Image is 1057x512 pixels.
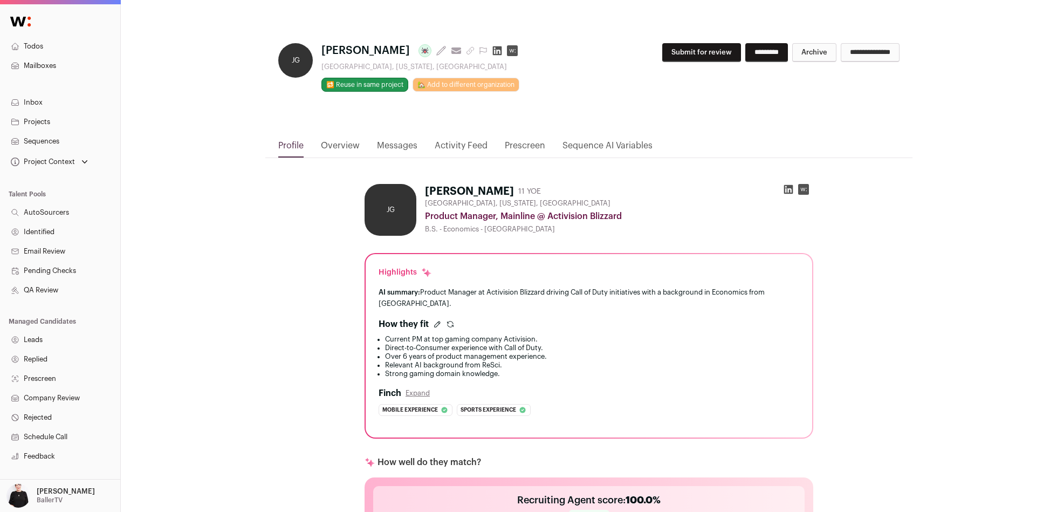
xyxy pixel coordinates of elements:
[379,286,799,309] div: Product Manager at Activision Blizzard driving Call of Duty initiatives with a background in Econ...
[792,43,836,62] button: Archive
[662,43,741,62] button: Submit for review
[37,487,95,496] p: [PERSON_NAME]
[379,267,432,278] div: Highlights
[385,335,799,344] li: Current PM at top gaming company Activision.
[382,405,438,415] span: Mobile experience
[321,63,522,71] div: [GEOGRAPHIC_DATA], [US_STATE], [GEOGRAPHIC_DATA]
[4,11,37,32] img: Wellfound
[37,496,63,504] p: BallerTV
[385,370,799,378] li: Strong gaming domain knowledge.
[385,352,799,361] li: Over 6 years of product management experience.
[377,139,417,158] a: Messages
[278,43,313,78] div: JG
[9,158,75,166] div: Project Context
[406,389,430,398] button: Expand
[461,405,516,415] span: Sports experience
[4,484,97,508] button: Open dropdown
[505,139,545,158] a: Prescreen
[6,484,30,508] img: 9240684-medium_jpg
[385,361,799,370] li: Relevant AI background from ReSci.
[435,139,488,158] a: Activity Feed
[413,78,519,92] a: 🏡 Add to different organization
[365,184,416,236] div: JG
[379,387,401,400] h2: Finch
[425,225,813,234] div: B.S. - Economics - [GEOGRAPHIC_DATA]
[562,139,653,158] a: Sequence AI Variables
[321,43,410,58] span: [PERSON_NAME]
[425,199,610,208] span: [GEOGRAPHIC_DATA], [US_STATE], [GEOGRAPHIC_DATA]
[425,210,813,223] div: Product Manager, Mainline @ Activision Blizzard
[518,186,541,197] div: 11 YOE
[9,154,90,169] button: Open dropdown
[379,289,420,296] span: AI summary:
[626,495,661,505] span: 100.0%
[385,344,799,352] li: Direct-to-Consumer experience with Call of Duty.
[321,78,408,92] button: 🔂 Reuse in same project
[379,318,429,331] h2: How they fit
[321,139,360,158] a: Overview
[517,493,661,508] h2: Recruiting Agent score:
[278,139,304,158] a: Profile
[377,456,481,469] p: How well do they match?
[425,184,514,199] h1: [PERSON_NAME]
